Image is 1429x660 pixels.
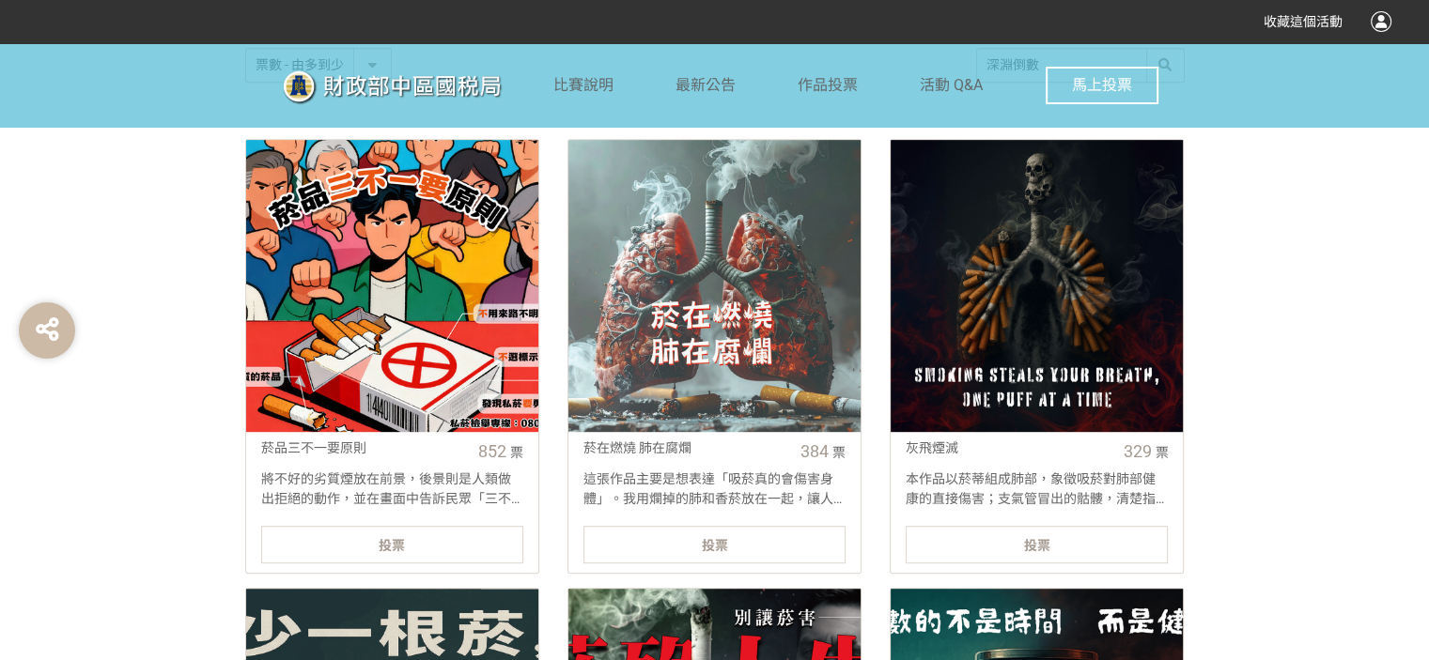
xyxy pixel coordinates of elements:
span: 收藏這個活動 [1264,14,1343,29]
div: 菸品三不一要原則 [261,438,471,458]
div: 菸在燃燒 肺在腐爛 [583,438,793,458]
span: 比賽說明 [553,76,614,94]
span: 投票 [701,538,727,553]
span: 作品投票 [798,76,858,94]
div: 這張作品主要是想表達「吸菸真的會傷害身體」。我用爛掉的肺和香菸放在一起，讓人一看就聯想到抽菸會讓肺壞掉。比起單純用文字說明，用圖像直接呈現更有衝擊感，也能讓人更快理解菸害的嚴重性。希望看到這張圖... [568,469,861,507]
span: 馬上投票 [1072,76,1132,94]
span: 票 [832,445,846,460]
a: 最新公告 [676,43,736,128]
div: 將不好的劣質煙放在前景，後景則是人類做出拒絕的動作，並在畫面中告訴民眾「三不一要」原則。 [246,469,538,507]
div: 灰飛煙滅 [906,438,1115,458]
img: 「拒菸新世界 AI告訴你」防制菸品稅捐逃漏 徵件比賽 [272,63,553,110]
a: 比賽說明 [553,43,614,128]
span: 852 [478,441,506,461]
span: 票 [510,445,523,460]
a: 菸品三不一要原則852票將不好的劣質煙放在前景，後景則是人類做出拒絕的動作，並在畫面中告訴民眾「三不一要」原則。投票 [245,139,539,574]
span: 投票 [1024,538,1050,553]
div: 本作品以菸蒂組成肺部，象徵吸菸對肺部健康的直接傷害；支氣管冒出的骷髏，清楚指向死亡威脅。前方逐漸消散的人影，如同煙霧般無聲無息地消逝，隱喻吸菸者在日常中一點一滴失去生命。這樣的視覺設計提醒人們，... [891,469,1183,507]
span: 最新公告 [676,76,736,94]
a: 菸在燃燒 肺在腐爛384票這張作品主要是想表達「吸菸真的會傷害身體」。我用爛掉的肺和香菸放在一起，讓人一看就聯想到抽菸會讓肺壞掉。比起單純用文字說明，用圖像直接呈現更有衝擊感，也能讓人更快理解菸... [567,139,862,574]
span: 329 [1123,441,1151,461]
span: 投票 [379,538,405,553]
button: 馬上投票 [1046,67,1158,104]
span: 票 [1155,445,1168,460]
a: 活動 Q&A [920,43,983,128]
span: 384 [800,441,829,461]
a: 作品投票 [798,43,858,128]
span: 活動 Q&A [920,76,983,94]
a: 灰飛煙滅329票本作品以菸蒂組成肺部，象徵吸菸對肺部健康的直接傷害；支氣管冒出的骷髏，清楚指向死亡威脅。前方逐漸消散的人影，如同煙霧般無聲無息地消逝，隱喻吸菸者在日常中一點一滴失去生命。這樣的視... [890,139,1184,574]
